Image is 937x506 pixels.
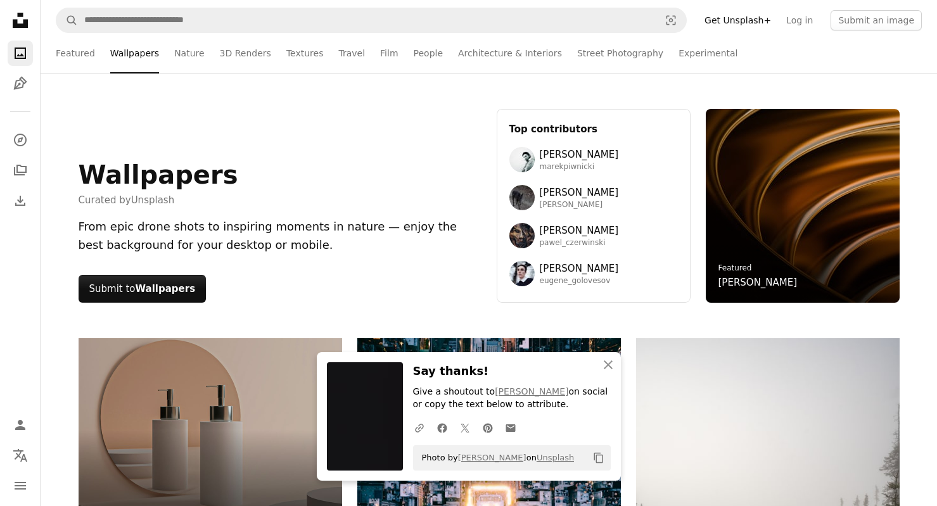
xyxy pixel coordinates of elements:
a: People [414,33,443,73]
span: eugene_golovesov [540,276,619,286]
h3: Say thanks! [413,362,611,381]
a: Collections [8,158,33,183]
a: [PERSON_NAME] [495,386,568,396]
span: [PERSON_NAME] [540,185,619,200]
h3: Top contributors [509,122,678,137]
span: [PERSON_NAME] [540,200,619,210]
button: Language [8,443,33,468]
span: [PERSON_NAME] [540,223,619,238]
a: Featured [56,33,95,73]
a: Avatar of user Marek Piwnicki[PERSON_NAME]marekpiwnicki [509,147,678,172]
button: Submit an image [831,10,922,30]
a: Share on Pinterest [476,415,499,440]
span: [PERSON_NAME] [540,147,619,162]
span: marekpiwnicki [540,162,619,172]
a: Textures [286,33,324,73]
a: Street Photography [577,33,663,73]
button: Visual search [656,8,686,32]
a: Get Unsplash+ [697,10,779,30]
a: Unsplash [537,453,574,462]
span: [PERSON_NAME] [540,261,619,276]
a: Share on Twitter [454,415,476,440]
a: Share on Facebook [431,415,454,440]
h1: Wallpapers [79,160,238,190]
div: From epic drone shots to inspiring moments in nature — enjoy the best background for your desktop... [79,218,481,255]
a: Avatar of user Wolfgang Hasselmann[PERSON_NAME][PERSON_NAME] [509,185,678,210]
span: Photo by on [416,448,575,468]
a: Illustrations [8,71,33,96]
button: Submit toWallpapers [79,275,207,303]
img: Avatar of user Pawel Czerwinski [509,223,535,248]
a: 3D Renders [220,33,271,73]
a: Share over email [499,415,522,440]
strong: Wallpapers [136,283,196,294]
a: Download History [8,188,33,213]
a: Unsplash [131,194,175,206]
button: Copy to clipboard [588,447,609,469]
form: Find visuals sitewide [56,8,687,33]
a: Architecture & Interiors [458,33,562,73]
a: [PERSON_NAME] [458,453,526,462]
a: Log in [779,10,820,30]
img: Avatar of user Wolfgang Hasselmann [509,185,535,210]
a: Travel [338,33,365,73]
a: Log in / Sign up [8,412,33,438]
p: Give a shoutout to on social or copy the text below to attribute. [413,386,611,411]
a: Experimental [679,33,737,73]
a: Avatar of user Eugene Golovesov[PERSON_NAME]eugene_golovesov [509,261,678,286]
a: Film [380,33,398,73]
span: Curated by [79,193,238,208]
span: pawel_czerwinski [540,238,619,248]
a: Photos [8,41,33,66]
img: Avatar of user Eugene Golovesov [509,261,535,286]
a: Featured [718,263,752,272]
a: [PERSON_NAME] [718,275,798,290]
a: Avatar of user Pawel Czerwinski[PERSON_NAME]pawel_czerwinski [509,223,678,248]
button: Menu [8,473,33,498]
a: Explore [8,127,33,153]
a: Nature [174,33,204,73]
button: Search Unsplash [56,8,78,32]
img: Avatar of user Marek Piwnicki [509,147,535,172]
